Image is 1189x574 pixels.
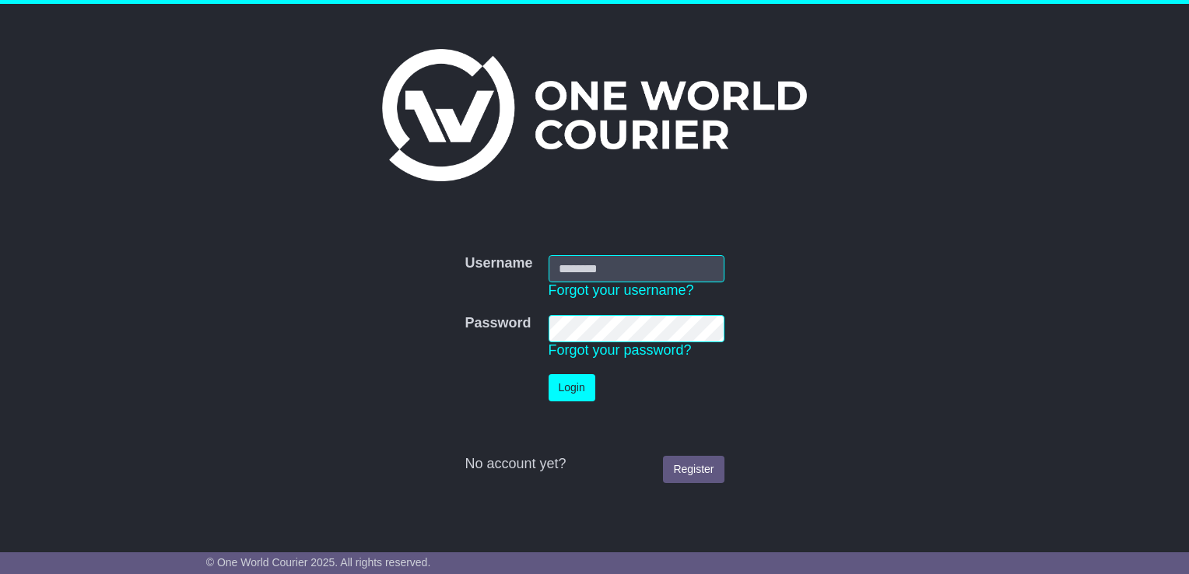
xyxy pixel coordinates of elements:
[465,315,531,332] label: Password
[465,255,532,272] label: Username
[549,342,692,358] a: Forgot your password?
[206,556,431,569] span: © One World Courier 2025. All rights reserved.
[549,282,694,298] a: Forgot your username?
[382,49,807,181] img: One World
[549,374,595,401] button: Login
[663,456,724,483] a: Register
[465,456,724,473] div: No account yet?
